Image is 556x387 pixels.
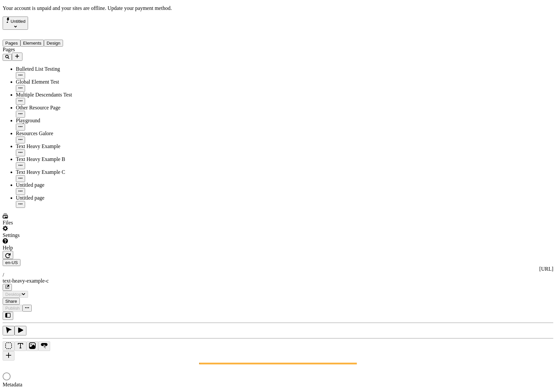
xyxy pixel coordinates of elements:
[26,341,38,351] button: Image
[3,259,20,266] button: Open locale picker
[3,5,553,11] p: Your account is unpaid and your sites are offline.
[16,79,82,85] div: Global Element Test
[16,195,82,201] div: Untitled page
[16,143,82,149] div: Text Heavy Example
[12,53,22,61] button: Add new
[5,306,20,311] span: Publish
[3,17,28,30] button: Select site
[16,105,82,111] div: Other Resource Page
[3,272,553,278] div: /
[3,298,20,305] button: Share
[16,92,82,98] div: Multiple Descendants Test
[108,5,172,11] span: Update your payment method.
[3,266,553,272] div: [URL]
[16,156,82,162] div: Text Heavy Example B
[16,131,82,136] div: Resources Galore
[3,232,82,238] div: Settings
[44,40,63,47] button: Design
[38,341,50,351] button: Button
[15,341,26,351] button: Text
[5,292,21,297] span: Desktop
[16,182,82,188] div: Untitled page
[20,40,44,47] button: Elements
[16,169,82,175] div: Text Heavy Example C
[5,299,17,304] span: Share
[16,118,82,124] div: Playground
[3,278,553,284] div: text-heavy-example-c
[3,291,28,298] button: Desktop
[5,260,18,265] span: en-US
[3,341,15,351] button: Box
[3,47,82,53] div: Pages
[3,40,20,47] button: Pages
[3,305,22,312] button: Publish
[199,363,357,364] div: J
[3,245,82,251] div: Help
[3,220,82,226] div: Files
[16,66,82,72] div: Bulleted List Testing
[11,19,25,24] span: Untitled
